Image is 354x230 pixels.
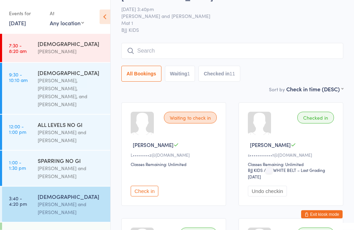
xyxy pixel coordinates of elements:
[9,8,43,19] div: Events for
[38,128,104,144] div: [PERSON_NAME] and [PERSON_NAME]
[131,152,219,158] div: L••••••••z@[DOMAIN_NAME]
[198,66,240,82] button: Checked in11
[230,71,235,77] div: 11
[121,20,333,27] span: Mat 1
[50,8,84,19] div: At
[2,115,110,150] a: 12:00 -1:00 pmALL LEVELS NO GI[PERSON_NAME] and [PERSON_NAME]
[248,167,263,173] div: BJJ KIDS
[121,13,333,20] span: [PERSON_NAME] and [PERSON_NAME]
[248,167,325,180] span: / WHITE BELT – Last Grading [DATE]
[269,86,285,93] label: Sort by
[38,47,104,55] div: [PERSON_NAME]
[9,19,26,27] a: [DATE]
[297,112,334,124] div: Checked in
[121,66,161,82] button: All Bookings
[121,43,343,59] input: Search
[131,186,158,197] button: Check in
[131,162,219,167] div: Classes Remaining: Unlimited
[248,152,336,158] div: s•••••••••••t@[DOMAIN_NAME]
[165,66,195,82] button: Waiting1
[2,187,110,222] a: 3:40 -4:20 pm[DEMOGRAPHIC_DATA][PERSON_NAME] and [PERSON_NAME]
[2,151,110,186] a: 1:00 -1:30 pmSPARRING NO GI[PERSON_NAME] and [PERSON_NAME]
[38,121,104,128] div: ALL LEVELS NO GI
[38,200,104,216] div: [PERSON_NAME] and [PERSON_NAME]
[9,72,28,83] time: 9:30 - 10:10 am
[38,40,104,47] div: [DEMOGRAPHIC_DATA]
[38,76,104,108] div: [PERSON_NAME], [PERSON_NAME], [PERSON_NAME], and [PERSON_NAME]
[38,164,104,180] div: [PERSON_NAME] and [PERSON_NAME]
[38,193,104,200] div: [DEMOGRAPHIC_DATA]
[2,34,110,62] a: 7:30 -8:20 am[DEMOGRAPHIC_DATA][PERSON_NAME]
[2,63,110,114] a: 9:30 -10:10 am[DEMOGRAPHIC_DATA][PERSON_NAME], [PERSON_NAME], [PERSON_NAME], and [PERSON_NAME]
[38,157,104,164] div: SPARRING NO GI
[250,141,291,149] span: [PERSON_NAME]
[248,186,287,197] button: Undo checkin
[121,27,343,34] span: BJJ KIDS
[121,6,333,13] span: [DATE] 3:40pm
[248,162,336,167] div: Classes Remaining: Unlimited
[9,43,27,54] time: 7:30 - 8:20 am
[9,195,27,206] time: 3:40 - 4:20 pm
[286,85,343,93] div: Check in time (DESC)
[133,141,174,149] span: [PERSON_NAME]
[9,123,26,135] time: 12:00 - 1:00 pm
[187,71,190,77] div: 1
[9,159,26,171] time: 1:00 - 1:30 pm
[301,210,343,219] button: Exit kiosk mode
[164,112,217,124] div: Waiting to check in
[38,69,104,76] div: [DEMOGRAPHIC_DATA]
[50,19,84,27] div: Any location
